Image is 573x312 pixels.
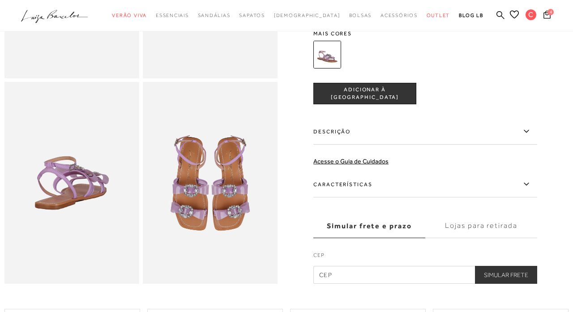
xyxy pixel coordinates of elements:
a: categoryNavScreenReaderText [381,7,418,24]
a: categoryNavScreenReaderText [427,7,450,24]
span: 4 [547,9,554,15]
label: Lojas para retirada [425,214,537,238]
span: Essenciais [156,13,189,18]
img: SANDÁLIA RASTEIRA EM VINIL E CRISTAL LILÁS [313,41,341,68]
a: Acesse o Guia de Cuidados [313,158,389,165]
span: BLOG LB [459,13,483,18]
a: categoryNavScreenReaderText [112,7,147,24]
span: Bolsas [349,13,372,18]
label: CEP [313,251,537,264]
span: Sandálias [198,13,231,18]
a: categoryNavScreenReaderText [239,7,265,24]
img: image [4,82,139,284]
span: ADICIONAR À [GEOGRAPHIC_DATA] [314,86,416,102]
span: C [526,9,536,20]
a: noSubCategoriesText [274,7,340,24]
label: Simular frete e prazo [313,214,425,238]
span: [DEMOGRAPHIC_DATA] [274,13,340,18]
button: 4 [541,10,553,22]
span: Mais cores [313,31,537,36]
span: Outlet [427,13,450,18]
span: Acessórios [381,13,418,18]
a: categoryNavScreenReaderText [198,7,231,24]
label: Descrição [313,119,537,145]
img: image [143,82,278,284]
input: CEP [313,266,537,284]
span: Sapatos [239,13,265,18]
label: Características [313,171,537,197]
a: categoryNavScreenReaderText [349,7,372,24]
button: ADICIONAR À [GEOGRAPHIC_DATA] [313,83,416,104]
a: BLOG LB [459,7,483,24]
span: Verão Viva [112,13,147,18]
button: C [522,9,541,23]
a: categoryNavScreenReaderText [156,7,189,24]
button: Simular Frete [475,266,537,284]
